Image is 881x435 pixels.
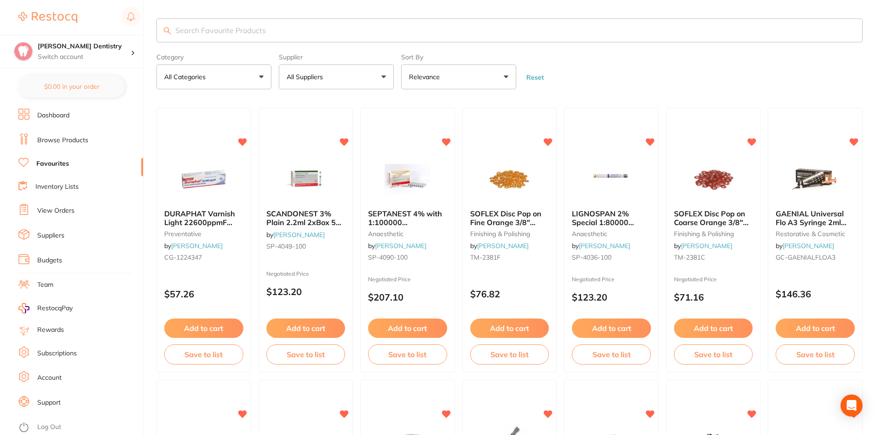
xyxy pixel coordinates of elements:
a: [PERSON_NAME] [579,242,630,250]
a: Inventory Lists [35,182,79,191]
a: Account [37,373,62,383]
a: Dashboard [37,111,69,120]
p: $71.16 [674,292,753,302]
span: by [368,242,426,250]
img: LIGNOSPAN 2% Special 1:80000 adrenalin 2.2ml 2xBox 50 Blue [582,156,641,202]
span: DURAPHAT Varnish Light 22600ppmF 10ml tube [164,209,235,235]
span: TM-2381F [470,253,501,261]
input: Search Favourite Products [156,18,863,42]
a: [PERSON_NAME] [171,242,223,250]
button: Add to cart [572,319,651,338]
span: by [572,242,630,250]
p: All Categories [164,72,209,81]
button: Save to list [266,344,345,365]
button: Save to list [674,344,753,365]
a: [PERSON_NAME] [681,242,732,250]
b: SCANDONEST 3% Plain 2.2ml 2xBox 50 Light Green label [266,209,345,226]
small: Negotiated Price [674,276,753,283]
span: GC-GAENIALFLOA3 [776,253,835,261]
a: [PERSON_NAME] [477,242,529,250]
span: by [470,242,529,250]
label: Category [156,53,271,61]
b: SEPTANEST 4% with 1:100000 adrenalin 2.2ml 2xBox 50 GOLD [368,209,447,226]
span: SP-4090-100 [368,253,408,261]
small: Negotiated Price [572,276,651,283]
p: $57.26 [164,289,243,299]
button: All Suppliers [279,64,394,89]
a: Team [37,280,53,290]
button: Relevance [401,64,516,89]
p: $123.20 [572,292,651,302]
label: Sort By [401,53,516,61]
span: CG-1224347 [164,253,202,261]
span: SP-4036-100 [572,253,611,261]
b: DURAPHAT Varnish Light 22600ppmF 10ml tube [164,209,243,226]
a: Restocq Logo [18,7,77,28]
button: Save to list [164,344,243,365]
img: GAENIAL Universal Flo A3 Syringe 2ml Dispenser Tipsx20 [785,156,845,202]
img: Restocq Logo [18,12,77,23]
button: Reset [524,73,547,81]
img: SCANDONEST 3% Plain 2.2ml 2xBox 50 Light Green label [276,156,335,202]
a: [PERSON_NAME] [273,231,325,239]
label: Supplier [279,53,394,61]
small: Negotiated Price [266,271,345,277]
a: Suppliers [37,231,64,240]
a: Budgets [37,256,62,265]
a: Subscriptions [37,349,77,358]
a: [PERSON_NAME] [783,242,834,250]
img: SOFLEX Disc Pop on Fine Orange 3/8" 9.5mm Pack of 85 [479,156,539,202]
a: View Orders [37,206,75,215]
button: Save to list [572,344,651,365]
span: by [674,242,732,250]
small: finishing & polishing [674,230,753,238]
p: $207.10 [368,292,447,302]
p: Relevance [409,72,443,81]
button: $0.00 in your order [18,75,125,98]
small: Negotiated Price [368,276,447,283]
a: Browse Products [37,136,88,145]
button: Add to cart [164,319,243,338]
p: $123.20 [266,286,345,297]
p: $76.82 [470,289,549,299]
span: SP-4049-100 [266,242,306,250]
a: RestocqPay [18,303,73,313]
small: anaesthetic [572,230,651,238]
button: Add to cart [470,319,549,338]
h4: Ashmore Dentistry [38,42,131,51]
span: GAENIAL Universal Flo A3 Syringe 2ml Dispenser Tipsx20 [776,209,846,235]
span: RestocqPay [37,304,73,313]
b: SOFLEX Disc Pop on Coarse Orange 3/8" 9.5mm Pack of 85 [674,209,753,226]
b: GAENIAL Universal Flo A3 Syringe 2ml Dispenser Tipsx20 [776,209,855,226]
p: Switch account [38,52,131,62]
button: Add to cart [776,319,855,338]
span: by [776,242,834,250]
button: Save to list [368,344,447,365]
span: by [164,242,223,250]
button: Add to cart [266,319,345,338]
span: LIGNOSPAN 2% Special 1:80000 [MEDICAL_DATA] 2.2ml 2xBox 50 Blue [572,209,644,244]
a: Rewards [37,325,64,335]
span: SOFLEX Disc Pop on Fine Orange 3/8" 9.5mm Pack of 85 [470,209,541,235]
span: by [266,231,325,239]
span: SEPTANEST 4% with 1:100000 [MEDICAL_DATA] 2.2ml 2xBox 50 GOLD [368,209,445,244]
small: finishing & polishing [470,230,549,238]
b: SOFLEX Disc Pop on Fine Orange 3/8" 9.5mm Pack of 85 [470,209,549,226]
b: LIGNOSPAN 2% Special 1:80000 adrenalin 2.2ml 2xBox 50 Blue [572,209,651,226]
button: Save to list [776,344,855,365]
p: All Suppliers [287,72,327,81]
button: All Categories [156,64,271,89]
a: [PERSON_NAME] [375,242,426,250]
span: SCANDONEST 3% Plain 2.2ml 2xBox 50 Light Green label [266,209,341,235]
img: DURAPHAT Varnish Light 22600ppmF 10ml tube [174,156,234,202]
p: $146.36 [776,289,855,299]
a: Support [37,398,61,407]
small: anaesthetic [368,230,447,238]
img: RestocqPay [18,303,29,313]
img: SEPTANEST 4% with 1:100000 adrenalin 2.2ml 2xBox 50 GOLD [378,156,438,202]
button: Save to list [470,344,549,365]
span: TM-2381C [674,253,705,261]
button: Add to cart [674,319,753,338]
img: Ashmore Dentistry [14,42,33,61]
a: Favourites [36,159,69,168]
